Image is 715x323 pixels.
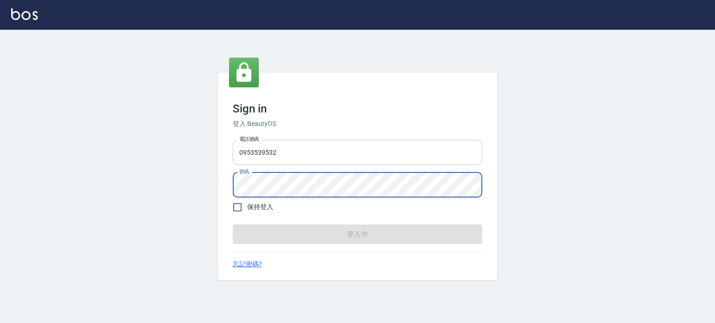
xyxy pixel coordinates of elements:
[233,102,482,115] h3: Sign in
[233,259,262,269] a: 忘記密碼?
[247,202,273,212] span: 保持登入
[11,8,38,20] img: Logo
[239,168,249,175] label: 密碼
[239,136,259,143] label: 電話號碼
[233,119,482,129] h6: 登入 BeautyOS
